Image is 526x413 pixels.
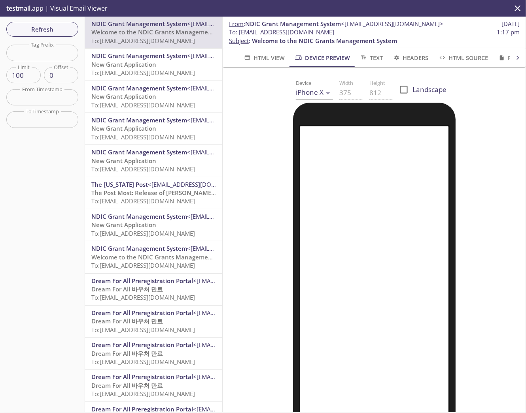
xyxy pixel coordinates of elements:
span: <[EMAIL_ADDRESS][DOMAIN_NAME]> [187,212,289,220]
span: NDIC Grant Management System [91,148,187,156]
span: New Grant Application [91,92,156,100]
span: : [EMAIL_ADDRESS][DOMAIN_NAME] [229,28,334,36]
span: The [US_STATE] Post [91,180,148,188]
div: NDIC Grant Management System<[EMAIL_ADDRESS][DOMAIN_NAME]>New Grant ApplicationTo:[EMAIL_ADDRESS]... [85,145,222,176]
div: Dream For All Preregistration Portal<[EMAIL_ADDRESS][DOMAIN_NAME]>Dream For All 바우처 만료To:[EMAIL_A... [85,306,222,337]
span: Dream For All Preregistration Portal [91,309,193,317]
span: Welcome to the NDIC Grants Management System [91,253,237,261]
label: Width [339,81,353,86]
span: testmail [6,4,30,13]
span: Landscape [412,84,447,95]
span: <[EMAIL_ADDRESS][DOMAIN_NAME]> [193,277,295,285]
span: Headers [392,53,428,63]
span: <[EMAIL_ADDRESS][DOMAIN_NAME]> [187,84,289,92]
span: To: [EMAIL_ADDRESS][DOMAIN_NAME] [91,69,195,77]
div: Dream For All Preregistration Portal<[EMAIL_ADDRESS][DOMAIN_NAME]>Dream For All 바우처 만료To:[EMAIL_A... [85,274,222,305]
span: NDIC Grant Management System [91,116,187,124]
span: To: [EMAIL_ADDRESS][DOMAIN_NAME] [91,390,195,398]
span: Dream For All Preregistration Portal [91,373,193,381]
span: Subject [229,37,249,45]
span: Dream For All 바우처 만료 [91,317,163,325]
span: <[EMAIL_ADDRESS][DOMAIN_NAME]> [187,244,289,252]
span: <[EMAIL_ADDRESS][DOMAIN_NAME]> [193,373,295,381]
p: : [229,28,520,45]
span: To: [EMAIL_ADDRESS][DOMAIN_NAME] [91,101,195,109]
span: To: [EMAIL_ADDRESS][DOMAIN_NAME] [91,358,195,366]
span: : [229,20,443,28]
div: Dream For All Preregistration Portal<[EMAIL_ADDRESS][DOMAIN_NAME]>Dream For All 바우처 만료To:[EMAIL_A... [85,338,222,369]
span: Dream For All 바우처 만료 [91,349,163,357]
div: iPhone X [296,86,333,99]
span: NDIC Grant Management System [91,244,187,252]
span: New Grant Application [91,124,156,132]
span: To: [EMAIL_ADDRESS][DOMAIN_NAME] [91,326,195,334]
div: NDIC Grant Management System<[EMAIL_ADDRESS][DOMAIN_NAME]>New Grant ApplicationTo:[EMAIL_ADDRESS]... [85,81,222,113]
div: NDIC Grant Management System<[EMAIL_ADDRESS][DOMAIN_NAME]>Welcome to the NDIC Grants Management S... [85,17,222,48]
div: NDIC Grant Management System<[EMAIL_ADDRESS][DOMAIN_NAME]>New Grant ApplicationTo:[EMAIL_ADDRESS]... [85,49,222,80]
span: Text [359,53,383,63]
span: Device Preview [294,53,350,63]
span: NDIC Grant Management System [91,20,187,28]
span: <[EMAIL_ADDRESS][DOMAIN_NAME]> [148,180,250,188]
span: NDIC Grant Management System [91,52,187,60]
span: New Grant Application [91,157,156,165]
span: <[EMAIL_ADDRESS][DOMAIN_NAME]> [193,405,295,413]
span: Welcome to the NDIC Grants Management System [252,37,397,45]
span: NDIC Grant Management System [91,212,187,220]
span: Dream For All Preregistration Portal [91,341,193,349]
span: <[EMAIL_ADDRESS][DOMAIN_NAME]> [187,20,289,28]
span: HTML View [243,53,285,63]
span: To: [EMAIL_ADDRESS][DOMAIN_NAME] [91,261,195,269]
span: <[EMAIL_ADDRESS][DOMAIN_NAME]> [187,148,289,156]
span: Dream For All 바우처 만료 [91,285,163,293]
span: Dream For All Preregistration Portal [91,405,193,413]
span: To [229,28,236,36]
span: <[EMAIL_ADDRESS][DOMAIN_NAME]> [193,309,295,317]
label: Device [296,81,312,86]
span: New Grant Application [91,221,156,229]
span: <[EMAIL_ADDRESS][DOMAIN_NAME]> [193,341,295,349]
span: To: [EMAIL_ADDRESS][DOMAIN_NAME] [91,229,195,237]
div: The [US_STATE] Post<[EMAIL_ADDRESS][DOMAIN_NAME]>The Post Most: Release of [PERSON_NAME] document... [85,177,222,209]
span: <[EMAIL_ADDRESS][DOMAIN_NAME]> [341,20,443,28]
span: <[EMAIL_ADDRESS][DOMAIN_NAME]> [187,116,289,124]
span: NDIC Grant Management System [245,20,341,28]
button: Refresh [6,22,78,37]
span: Raw [498,53,521,63]
span: To: [EMAIL_ADDRESS][DOMAIN_NAME] [91,133,195,141]
div: Dream For All Preregistration Portal<[EMAIL_ADDRESS][DOMAIN_NAME]>Dream For All 바우처 만료To:[EMAIL_A... [85,370,222,401]
span: 1:17 pm [497,28,520,36]
span: To: [EMAIL_ADDRESS][DOMAIN_NAME] [91,165,195,173]
span: To: [EMAIL_ADDRESS][DOMAIN_NAME] [91,37,195,45]
span: The Post Most: Release of [PERSON_NAME] documents prolongs political trouble for [PERSON_NAME] [91,189,377,197]
span: HTML Source [438,53,488,63]
span: Dream For All Preregistration Portal [91,277,193,285]
div: NDIC Grant Management System<[EMAIL_ADDRESS][DOMAIN_NAME]>Welcome to the NDIC Grants Management S... [85,241,222,273]
span: To: [EMAIL_ADDRESS][DOMAIN_NAME] [91,293,195,301]
span: <[EMAIL_ADDRESS][DOMAIN_NAME]> [187,52,289,60]
label: Height [369,81,385,86]
span: Welcome to the NDIC Grants Management System [91,28,237,36]
span: To: [EMAIL_ADDRESS][DOMAIN_NAME] [91,197,195,205]
span: Dream For All 바우처 만료 [91,381,163,389]
span: From [229,20,244,28]
span: [DATE] [501,20,520,28]
span: Refresh [13,24,72,34]
span: New Grant Application [91,60,156,68]
div: NDIC Grant Management System<[EMAIL_ADDRESS][DOMAIN_NAME]>New Grant ApplicationTo:[EMAIL_ADDRESS]... [85,209,222,241]
span: NDIC Grant Management System [91,84,187,92]
div: NDIC Grant Management System<[EMAIL_ADDRESS][DOMAIN_NAME]>New Grant ApplicationTo:[EMAIL_ADDRESS]... [85,113,222,145]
